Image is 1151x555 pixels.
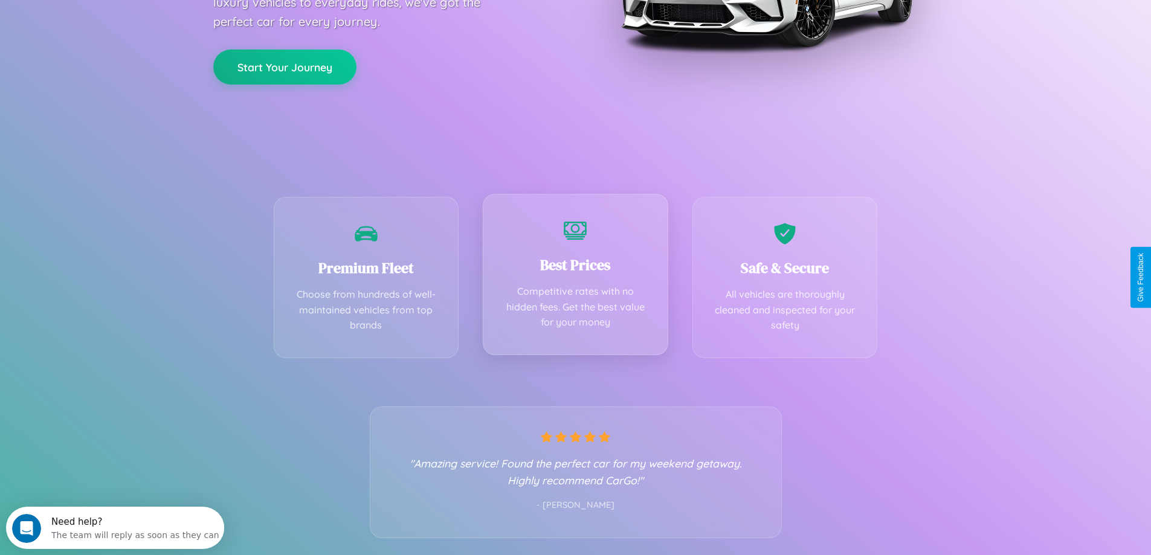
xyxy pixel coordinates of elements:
[501,284,650,330] p: Competitive rates with no hidden fees. Get the best value for your money
[45,10,213,20] div: Need help?
[711,287,859,333] p: All vehicles are thoroughly cleaned and inspected for your safety
[12,514,41,543] iframe: Intercom live chat
[213,50,356,85] button: Start Your Journey
[711,258,859,278] h3: Safe & Secure
[6,507,224,549] iframe: Intercom live chat discovery launcher
[292,287,440,333] p: Choose from hundreds of well-maintained vehicles from top brands
[5,5,225,38] div: Open Intercom Messenger
[1136,253,1145,302] div: Give Feedback
[501,255,650,275] h3: Best Prices
[395,455,757,489] p: "Amazing service! Found the perfect car for my weekend getaway. Highly recommend CarGo!"
[45,20,213,33] div: The team will reply as soon as they can
[292,258,440,278] h3: Premium Fleet
[395,498,757,513] p: - [PERSON_NAME]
